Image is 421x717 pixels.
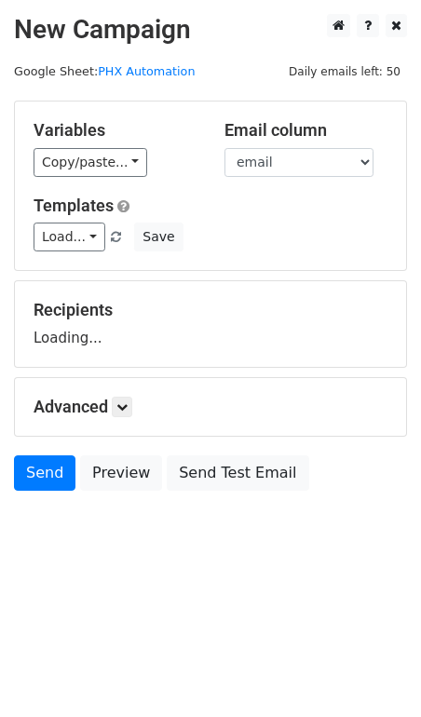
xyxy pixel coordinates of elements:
a: Preview [80,455,162,491]
h5: Email column [224,120,387,141]
button: Save [134,223,183,251]
span: Daily emails left: 50 [282,61,407,82]
a: Templates [34,196,114,215]
a: Send [14,455,75,491]
small: Google Sheet: [14,64,196,78]
h5: Advanced [34,397,387,417]
h5: Variables [34,120,197,141]
h2: New Campaign [14,14,407,46]
a: Load... [34,223,105,251]
a: Daily emails left: 50 [282,64,407,78]
div: Loading... [34,300,387,348]
a: Send Test Email [167,455,308,491]
h5: Recipients [34,300,387,320]
a: Copy/paste... [34,148,147,177]
a: PHX Automation [98,64,195,78]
